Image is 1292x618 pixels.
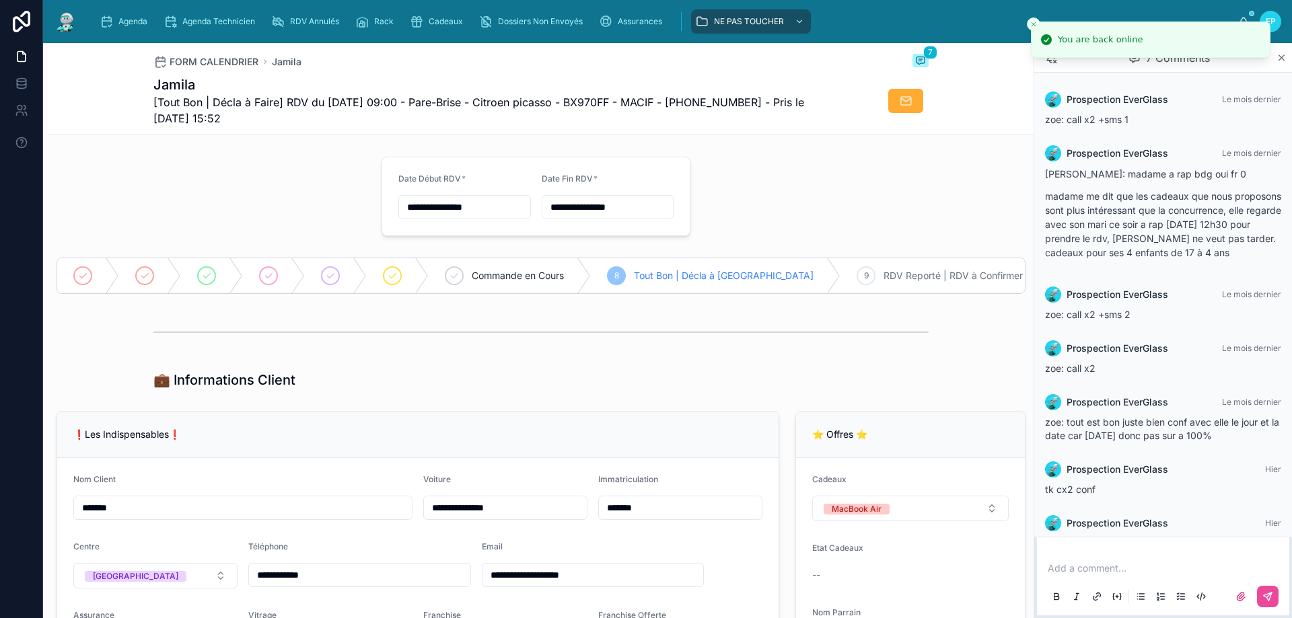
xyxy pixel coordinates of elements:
[475,9,592,34] a: Dossiers Non Envoyés
[884,269,1023,282] span: RDV Reporté | RDV à Confirmer
[714,16,784,27] span: NE PAS TOUCHER
[812,496,1009,521] button: Select Button
[96,9,157,34] a: Agenda
[1045,167,1281,181] p: [PERSON_NAME]: madame a rap bdg oui fr 0
[118,16,147,27] span: Agenda
[1067,93,1168,106] span: Prospection EverGlass
[272,55,301,69] a: Jamila
[1222,148,1281,158] span: Le mois dernier
[812,428,867,440] span: ⭐ Offres ⭐
[1067,342,1168,355] span: Prospection EverGlass
[1045,309,1130,320] span: zoe: call x2 +sms 2
[498,16,583,27] span: Dossiers Non Envoyés
[691,9,811,34] a: NE PAS TOUCHER
[73,428,180,440] span: ❗Les Indispensables❗
[595,9,672,34] a: Assurances
[1222,397,1281,407] span: Le mois dernier
[423,474,451,484] span: Voiture
[170,55,258,69] span: FORM CALENDRIER
[374,16,394,27] span: Rack
[1045,189,1281,260] p: madame me dit que les cadeaux que nous proposons sont plus intéressant que la concurrence, elle r...
[248,541,288,551] span: Téléphone
[1265,464,1281,474] span: Hier
[912,54,929,70] button: 7
[1045,114,1128,125] span: zoe: call x2 +sms 1
[812,607,861,617] span: Nom Parrain
[1045,362,1096,374] span: zoe: call x2
[398,173,461,184] span: Date Début RDV
[1222,289,1281,299] span: Le mois dernier
[406,9,472,34] a: Cadeaux
[542,173,593,184] span: Date Fin RDV
[812,543,863,553] span: Etat Cadeaux
[923,46,937,59] span: 7
[1058,33,1143,46] div: You are back online
[1067,395,1168,409] span: Prospection EverGlass
[598,474,658,484] span: Immatriculation
[54,11,78,32] img: App logo
[832,504,882,514] div: MacBook Air
[153,75,828,94] h1: Jamila
[614,270,619,281] span: 8
[1222,94,1281,104] span: Le mois dernier
[153,94,828,126] span: [Tout Bon | Décla à Faire] RDV du [DATE] 09:00 - Pare-Brise - Citroen picasso - BX970FF - MACIF -...
[73,474,116,484] span: Nom Client
[351,9,403,34] a: Rack
[429,16,463,27] span: Cadeaux
[1027,17,1040,31] button: Close toast
[89,7,1238,36] div: scrollable content
[73,563,238,588] button: Select Button
[472,269,564,282] span: Commande en Cours
[1266,16,1276,27] span: EP
[1146,50,1210,66] span: 7 Comments
[1067,516,1168,530] span: Prospection EverGlass
[1067,288,1168,301] span: Prospection EverGlass
[482,541,503,551] span: Email
[1067,147,1168,160] span: Prospection EverGlass
[618,16,662,27] span: Assurances
[153,55,258,69] a: FORM CALENDRIER
[1045,484,1096,495] span: tk cx2 conf
[73,541,100,551] span: Centre
[864,270,869,281] span: 9
[634,269,814,282] span: Tout Bon | Décla à [GEOGRAPHIC_DATA]
[1067,463,1168,476] span: Prospection EverGlass
[1265,518,1281,528] span: Hier
[1045,416,1279,441] span: zoe: tout est bon juste bien conf avec elle le jour et la date car [DATE] donc pas sur a 100%
[159,9,264,34] a: Agenda Technicien
[290,16,339,27] span: RDV Annulés
[153,371,295,389] h1: 💼 Informations Client
[182,16,255,27] span: Agenda Technicien
[93,571,178,582] div: [GEOGRAPHIC_DATA]
[1222,343,1281,353] span: Le mois dernier
[812,568,820,582] span: --
[267,9,349,34] a: RDV Annulés
[812,474,847,484] span: Cadeaux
